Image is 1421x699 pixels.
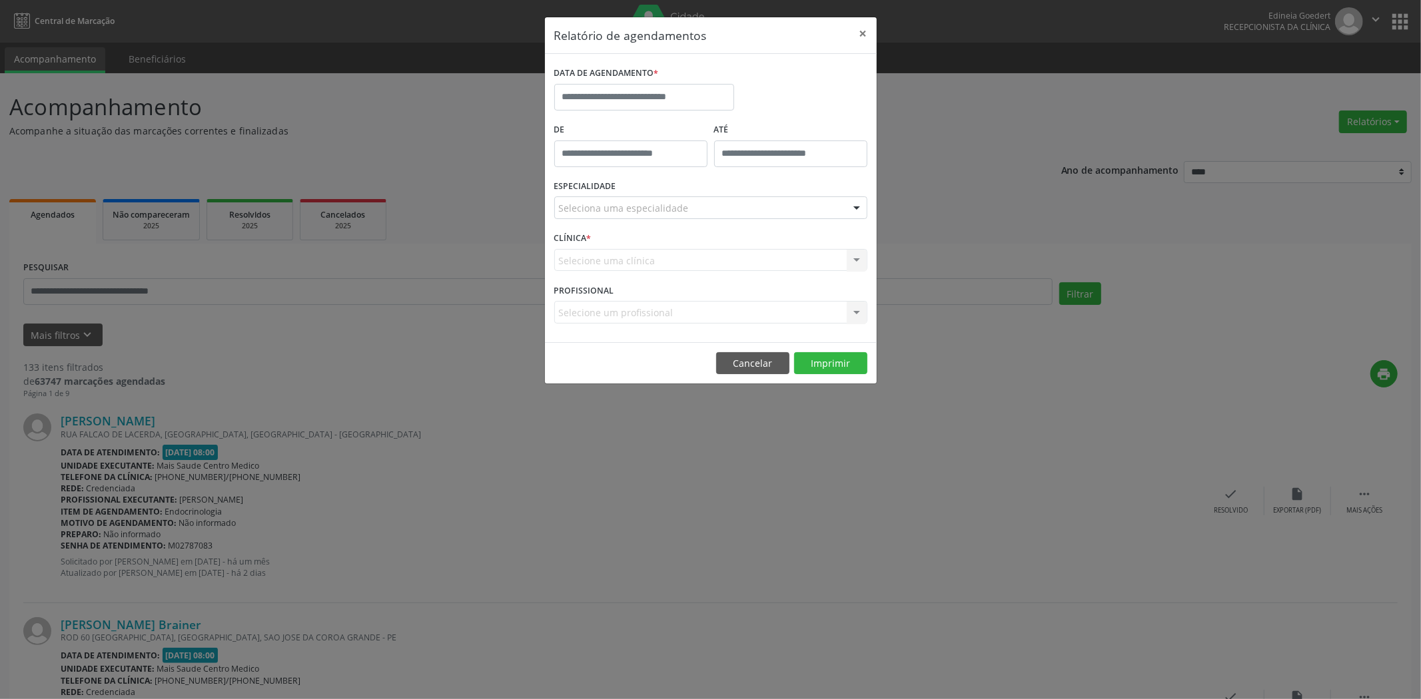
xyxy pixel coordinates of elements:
h5: Relatório de agendamentos [554,27,707,44]
span: Seleciona uma especialidade [559,201,689,215]
label: PROFISSIONAL [554,280,614,301]
label: ESPECIALIDADE [554,176,616,197]
label: CLÍNICA [554,228,592,249]
button: Cancelar [716,352,789,375]
button: Imprimir [794,352,867,375]
button: Close [850,17,877,50]
label: ATÉ [714,120,867,140]
label: DATA DE AGENDAMENTO [554,63,659,84]
label: De [554,120,708,140]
